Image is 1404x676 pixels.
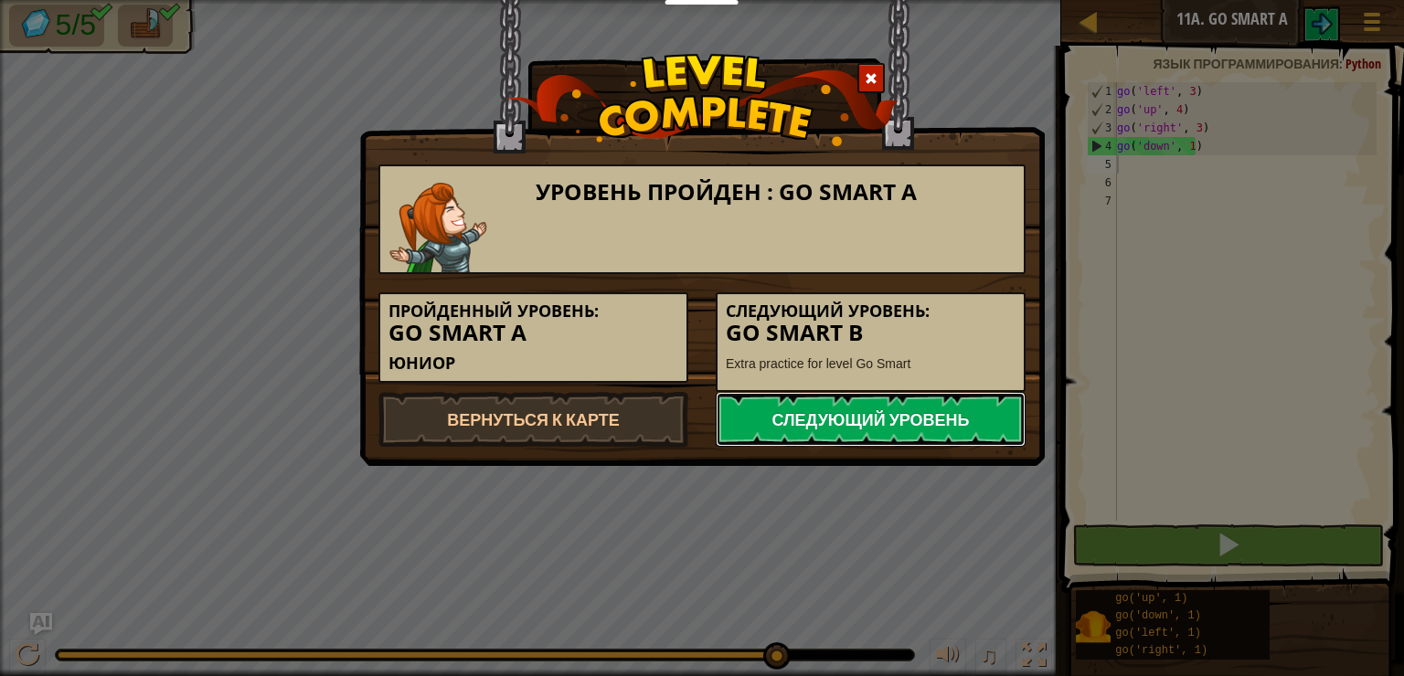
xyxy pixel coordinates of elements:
img: captain.png [389,183,487,272]
a: Вернуться к карте [378,392,688,447]
h5: Следующий уровень: [726,302,1016,321]
h3: Уровень пройден : Go Smart A [536,180,1016,205]
h3: Go Smart A [388,321,678,345]
h5: Пройденный уровень: [388,302,678,321]
p: Extra practice for level Go Smart [726,354,1016,373]
h5: Юниор [388,354,678,373]
a: Следующий уровень [716,392,1026,447]
h3: Go Smart B [726,321,1016,345]
img: level_complete.png [506,54,899,146]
